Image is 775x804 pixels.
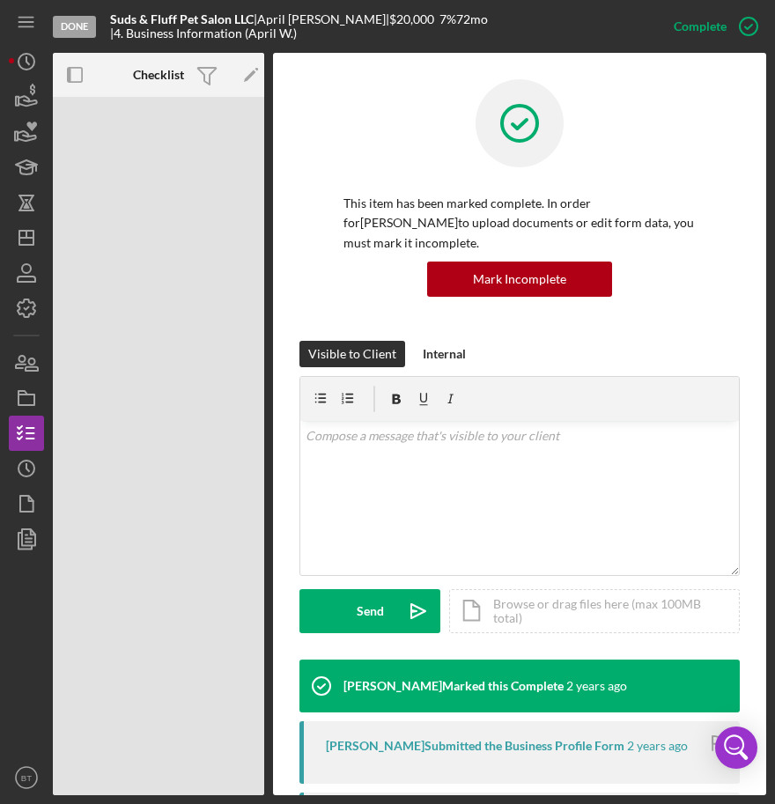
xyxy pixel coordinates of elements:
[308,341,396,367] div: Visible to Client
[715,727,757,769] div: Open Intercom Messenger
[343,679,564,693] div: [PERSON_NAME] Marked this Complete
[357,589,384,633] div: Send
[9,760,44,795] button: BT
[439,12,456,26] div: 7 %
[53,16,96,38] div: Done
[299,341,405,367] button: Visible to Client
[110,11,254,26] b: Suds & Fluff Pet Salon LLC
[414,341,475,367] button: Internal
[427,262,612,297] button: Mark Incomplete
[656,9,766,44] button: Complete
[627,739,688,753] time: 2023-07-20 15:35
[110,26,297,41] div: | 4. Business Information (April W.)
[423,341,466,367] div: Internal
[473,262,566,297] div: Mark Incomplete
[566,679,627,693] time: 2023-07-20 15:35
[456,12,488,26] div: 72 mo
[257,12,389,26] div: April [PERSON_NAME] |
[21,773,32,783] text: BT
[110,12,257,26] div: |
[389,12,439,26] div: $20,000
[343,194,696,253] p: This item has been marked complete. In order for [PERSON_NAME] to upload documents or edit form d...
[674,9,727,44] div: Complete
[133,68,184,82] b: Checklist
[326,739,624,753] div: [PERSON_NAME] Submitted the Business Profile Form
[299,589,440,633] button: Send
